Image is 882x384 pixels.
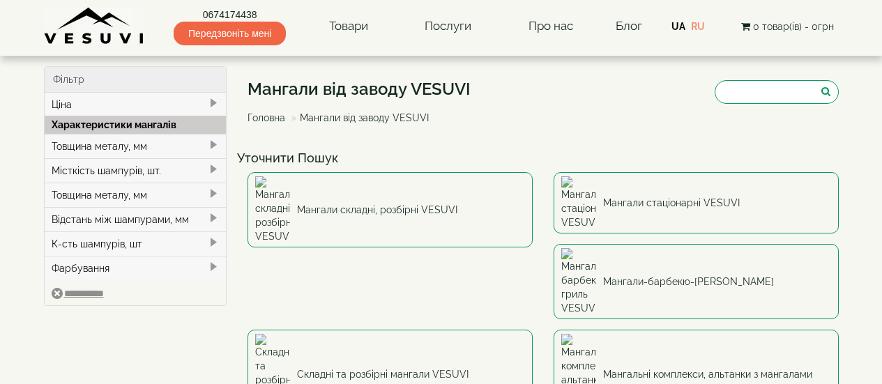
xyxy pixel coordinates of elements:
[237,151,849,165] h4: Уточнити Пошук
[554,172,839,233] a: Мангали стаціонарні VESUVI Мангали стаціонарні VESUVI
[45,207,227,231] div: Відстань між шампурами, мм
[737,19,838,34] button: 0 товар(ів) - 0грн
[554,244,839,319] a: Мангали-барбекю-гриль VESUVI Мангали-барбекю-[PERSON_NAME]
[45,116,227,134] div: Характеристики мангалів
[45,256,227,280] div: Фарбування
[45,93,227,116] div: Ціна
[288,111,429,125] li: Мангали від заводу VESUVI
[671,21,685,32] a: UA
[174,8,286,22] a: 0674174438
[174,22,286,45] span: Передзвоніть мені
[561,176,596,229] img: Мангали стаціонарні VESUVI
[255,176,290,243] img: Мангали складні, розбірні VESUVI
[691,21,705,32] a: RU
[248,80,471,98] h1: Мангали від заводу VESUVI
[45,134,227,158] div: Товщина металу, мм
[45,183,227,207] div: Товщина металу, мм
[515,10,587,43] a: Про нас
[753,21,834,32] span: 0 товар(ів) - 0грн
[248,172,533,247] a: Мангали складні, розбірні VESUVI Мангали складні, розбірні VESUVI
[45,231,227,256] div: К-сть шампурів, шт
[45,67,227,93] div: Фільтр
[411,10,485,43] a: Послуги
[315,10,382,43] a: Товари
[44,7,145,45] img: Завод VESUVI
[45,158,227,183] div: Місткість шампурів, шт.
[616,19,642,33] a: Блог
[561,248,596,315] img: Мангали-барбекю-гриль VESUVI
[248,112,285,123] a: Головна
